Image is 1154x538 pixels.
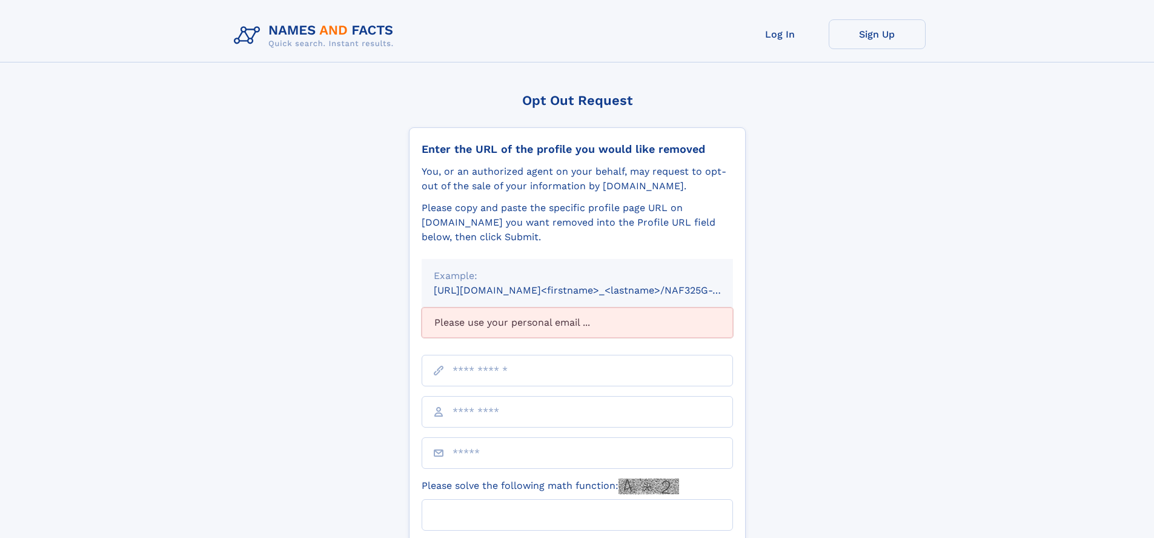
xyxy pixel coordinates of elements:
img: Logo Names and Facts [229,19,403,52]
div: Please copy and paste the specific profile page URL on [DOMAIN_NAME] you want removed into the Pr... [422,201,733,244]
a: Sign Up [829,19,926,49]
div: You, or an authorized agent on your behalf, may request to opt-out of the sale of your informatio... [422,164,733,193]
div: Please use your personal email ... [422,308,733,338]
a: Log In [732,19,829,49]
div: Enter the URL of the profile you would like removed [422,143,733,156]
div: Opt Out Request [409,93,746,108]
div: Example: [434,269,721,283]
label: Please solve the following math function: [422,479,679,494]
small: [URL][DOMAIN_NAME]<firstname>_<lastname>/NAF325G-xxxxxxxx [434,284,756,296]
